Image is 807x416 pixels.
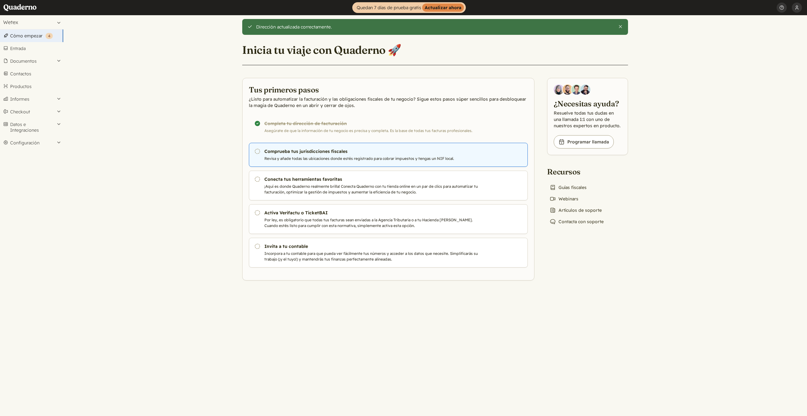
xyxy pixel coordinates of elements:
a: Conecta tus herramientas favoritas ¡Aquí es donde Quaderno realmente brilla! Conecta Quaderno con... [249,171,528,200]
a: Quedan 7 días de prueba gratisActualizar ahora [352,2,466,13]
button: Cierra esta alerta [618,24,623,29]
h3: Comprueba tus jurisdicciones fiscales [264,148,480,154]
h3: Activa Verifactu o TicketBAI [264,210,480,216]
img: Ivo Oltmans, Business Developer at Quaderno [571,85,582,95]
a: Comprueba tus jurisdicciones fiscales Revisa y añade todas las ubicaciones donde estés registrado... [249,143,528,167]
span: 4 [48,34,50,38]
h1: Inicia tu viaje con Quaderno 🚀 [242,43,401,57]
img: Diana Carrasco, Account Executive at Quaderno [554,85,564,95]
div: Dirección actualizada correctamente. [256,24,613,30]
p: ¡Aquí es donde Quaderno realmente brilla! Conecta Quaderno con tu tienda online en un par de clic... [264,184,480,195]
p: ¿Listo para automatizar la facturación y las obligaciones fiscales de tu negocio? Sigue estos pas... [249,96,528,109]
img: Javier Rubio, DevRel at Quaderno [580,85,590,95]
p: Revisa y añade todas las ubicaciones donde estés registrado para cobrar impuestos y tengas un NIF... [264,156,480,161]
a: Contacta con soporte [547,217,606,226]
img: Jairo Fumero, Account Executive at Quaderno [563,85,573,95]
p: Resuelve todas tus dudas en una llamada 1:1 con uno de nuestros expertos en producto. [554,110,621,129]
a: Artículos de soporte [547,206,604,215]
a: Programar llamada [554,135,614,148]
strong: Actualizar ahora [422,3,464,12]
a: Invita a tu contable Incorpora a tu contable para que pueda ver fácilmente tus números y acceder ... [249,238,528,268]
h2: Recursos [547,167,606,177]
h2: ¿Necesitas ayuda? [554,98,621,109]
h3: Invita a tu contable [264,243,480,249]
p: Incorpora a tu contable para que pueda ver fácilmente tus números y acceder a los datos que neces... [264,251,480,262]
a: Guías fiscales [547,183,589,192]
p: Por ley, es obligatorio que todas tus facturas sean enviadas a la Agencia Tributaria o a tu Hacie... [264,217,480,229]
a: Webinars [547,194,581,203]
a: Activa Verifactu o TicketBAI Por ley, es obligatorio que todas tus facturas sean enviadas a la Ag... [249,204,528,234]
h3: Conecta tus herramientas favoritas [264,176,480,182]
h2: Tus primeros pasos [249,85,528,95]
